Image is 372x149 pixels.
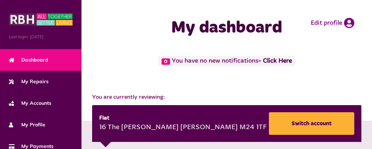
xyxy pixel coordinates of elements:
[162,58,170,65] span: 0
[258,58,292,64] a: - Click Here
[9,12,73,27] img: MyRBH
[269,112,354,135] a: Switch account
[9,34,73,40] span: Last login: [DATE]
[92,93,361,102] span: You are currently reviewing:
[9,78,49,85] span: My Repairs
[99,114,267,122] div: Flat
[9,121,45,128] span: My Profile
[115,18,338,38] h1: My dashboard
[311,18,354,28] a: Edit profile
[99,122,267,133] div: 16 The [PERSON_NAME] [PERSON_NAME] M24 1TF
[9,99,51,107] span: My Accounts
[158,56,295,66] span: You have no new notifications
[9,56,48,64] span: Dashboard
